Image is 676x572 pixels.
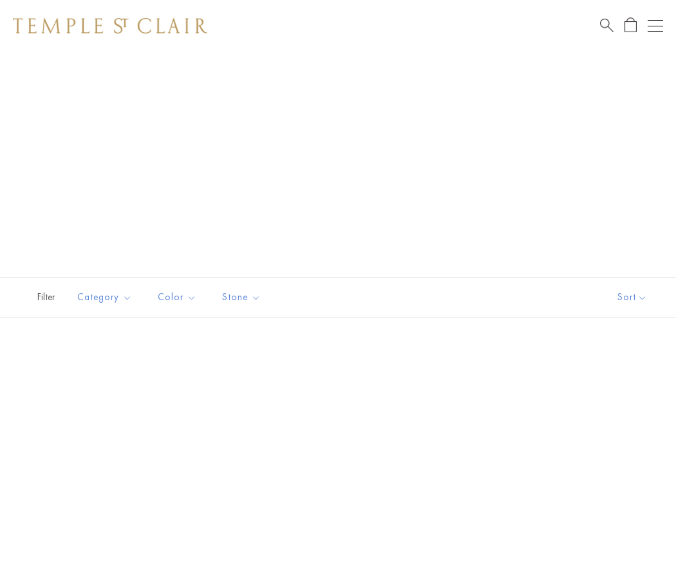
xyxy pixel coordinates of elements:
[148,283,206,312] button: Color
[68,283,142,312] button: Category
[648,18,663,33] button: Open navigation
[600,17,614,33] a: Search
[588,278,676,317] button: Show sort by
[151,289,206,305] span: Color
[624,17,637,33] a: Open Shopping Bag
[212,283,270,312] button: Stone
[13,18,207,33] img: Temple St. Clair
[216,289,270,305] span: Stone
[71,289,142,305] span: Category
